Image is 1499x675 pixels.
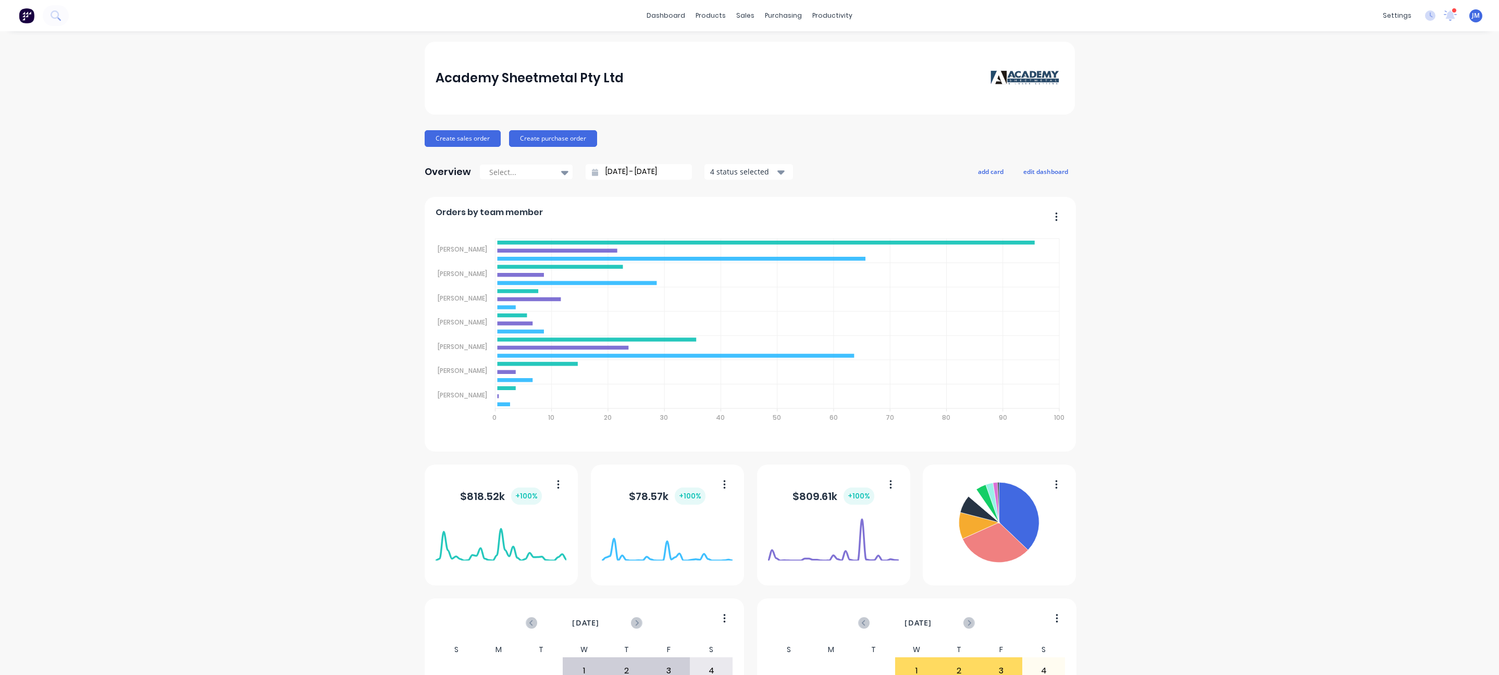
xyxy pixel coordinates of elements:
div: purchasing [760,8,807,23]
button: edit dashboard [1017,165,1075,178]
span: [DATE] [905,617,932,629]
div: + 100 % [675,488,705,505]
tspan: [PERSON_NAME] [438,293,487,302]
div: + 100 % [844,488,874,505]
tspan: 10 [548,413,554,422]
img: Academy Sheetmetal Pty Ltd [990,70,1063,86]
a: dashboard [641,8,690,23]
tspan: 40 [716,413,725,422]
div: 4 status selected [710,166,776,177]
div: $ 78.57k [629,488,705,505]
tspan: [PERSON_NAME] [438,269,487,278]
div: products [690,8,731,23]
tspan: [PERSON_NAME] [438,391,487,399]
div: W [563,642,605,657]
div: $ 809.61k [792,488,874,505]
div: S [690,642,733,657]
tspan: [PERSON_NAME] [438,366,487,375]
tspan: [PERSON_NAME] [438,245,487,254]
div: $ 818.52k [460,488,542,505]
div: F [648,642,690,657]
div: S [767,642,810,657]
tspan: 90 [999,413,1007,422]
div: T [605,642,648,657]
tspan: 0 [492,413,497,422]
tspan: [PERSON_NAME] [438,342,487,351]
div: Academy Sheetmetal Pty Ltd [436,68,624,89]
button: 4 status selected [704,164,793,180]
div: Overview [425,161,471,182]
tspan: 30 [660,413,668,422]
div: W [895,642,938,657]
div: productivity [807,8,858,23]
div: settings [1378,8,1417,23]
tspan: 60 [829,413,838,422]
div: + 100 % [511,488,542,505]
button: add card [971,165,1010,178]
div: F [980,642,1023,657]
button: Create purchase order [509,130,597,147]
div: M [478,642,521,657]
tspan: 50 [773,413,781,422]
div: M [810,642,853,657]
tspan: 80 [942,413,950,422]
span: JM [1472,11,1480,20]
tspan: 100 [1054,413,1064,422]
tspan: 70 [886,413,894,422]
div: T [520,642,563,657]
div: sales [731,8,760,23]
span: [DATE] [572,617,599,629]
span: Orders by team member [436,206,543,219]
img: Factory [19,8,34,23]
div: T [937,642,980,657]
tspan: 20 [604,413,612,422]
div: T [852,642,895,657]
div: S [1022,642,1065,657]
div: S [435,642,478,657]
tspan: [PERSON_NAME] [438,318,487,327]
button: Create sales order [425,130,501,147]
